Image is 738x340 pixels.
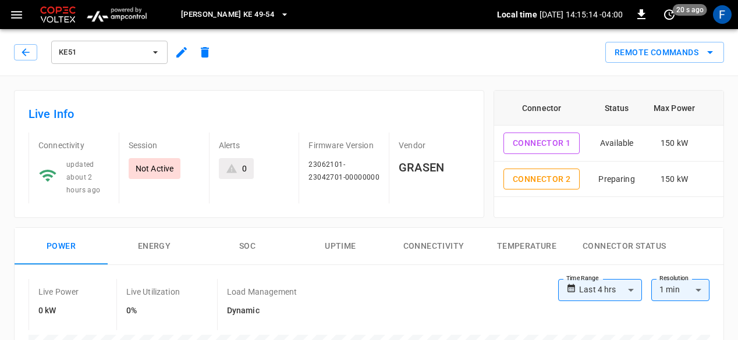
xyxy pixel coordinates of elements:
img: ampcontrol.io logo [83,3,151,26]
p: Local time [497,9,537,20]
button: Uptime [294,228,387,265]
div: profile-icon [713,5,732,24]
td: Available [589,126,644,162]
span: KE51 [59,46,145,59]
div: remote commands options [605,42,724,63]
button: set refresh interval [660,5,679,24]
td: Preparing [589,162,644,198]
th: Connector [494,91,589,126]
button: Temperature [480,228,573,265]
span: 23062101-23042701-00000000 [308,160,379,181]
span: 20 s ago [673,4,707,16]
p: Session [129,139,200,151]
p: Firmware Version [308,139,379,151]
button: SOC [201,228,294,265]
div: 1 min [651,279,709,301]
p: Load Management [227,286,297,298]
button: Energy [108,228,201,265]
p: [DATE] 14:15:14 -04:00 [540,9,623,20]
p: Alerts [219,139,290,151]
h6: 0 kW [38,305,79,317]
label: Time Range [566,274,599,283]
p: Live Utilization [126,286,180,298]
img: Customer Logo [38,3,78,26]
span: updated about 2 hours ago [66,160,101,194]
button: Connectivity [387,228,480,265]
button: [PERSON_NAME] KE 49-54 [176,3,294,26]
button: KE51 [51,41,168,64]
label: Resolution [659,274,689,283]
p: Vendor [399,139,470,151]
button: Connector Status [573,228,675,265]
p: Not Active [136,163,174,174]
button: Power [15,228,108,265]
th: Status [589,91,644,126]
button: Connector 2 [503,169,580,190]
h6: GRASEN [399,158,470,177]
td: 150 kW [644,126,704,162]
span: [PERSON_NAME] KE 49-54 [181,8,274,22]
p: Connectivity [38,139,109,151]
button: Connector 1 [503,133,580,154]
p: Live Power [38,286,79,298]
h6: Live Info [29,105,470,123]
td: 150 kW [644,162,704,198]
div: Last 4 hrs [579,279,642,301]
h6: 0% [126,305,180,317]
h6: Dynamic [227,305,297,317]
button: Remote Commands [605,42,724,63]
th: Max Power [644,91,704,126]
div: 0 [242,163,247,174]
